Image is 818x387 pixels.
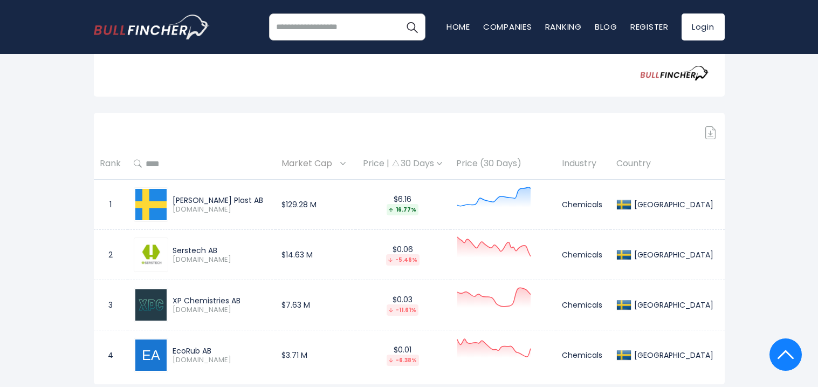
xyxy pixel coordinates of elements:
[556,330,610,381] td: Chemicals
[556,280,610,330] td: Chemicals
[450,148,556,180] th: Price (30 Days)
[556,180,610,230] td: Chemicals
[595,21,617,32] a: Blog
[173,246,270,255] div: Serstech AB
[361,158,445,169] div: Price | 30 Days
[94,15,210,39] img: bullfincher logo
[361,245,445,266] div: $0.06
[556,230,610,280] td: Chemicals
[173,346,270,356] div: EcoRub AB
[135,239,167,270] img: SERT.ST.png
[173,255,270,264] span: [DOMAIN_NAME]
[631,200,713,209] div: [GEOGRAPHIC_DATA]
[135,289,167,321] img: XPC.ST.png
[545,21,582,32] a: Ranking
[173,356,270,365] span: [DOMAIN_NAME]
[631,300,713,310] div: [GEOGRAPHIC_DATA]
[94,230,128,280] td: 2
[94,330,128,381] td: 4
[173,305,270,315] span: [DOMAIN_NAME]
[94,15,210,39] a: Go to homepage
[173,205,270,214] span: [DOMAIN_NAME]
[94,180,128,230] td: 1
[387,304,418,316] div: -11.61%
[556,148,610,180] th: Industry
[94,148,128,180] th: Rank
[446,21,470,32] a: Home
[361,194,445,215] div: $6.16
[276,280,355,330] td: $7.63 M
[281,155,338,172] span: Market Cap
[361,345,445,366] div: $0.01
[173,296,270,305] div: XP Chemistries AB
[631,250,713,260] div: [GEOGRAPHIC_DATA]
[483,21,532,32] a: Companies
[276,230,355,280] td: $14.63 M
[276,330,355,381] td: $3.71 M
[361,295,445,316] div: $0.03
[386,254,420,266] div: -5.46%
[387,355,419,366] div: -6.38%
[276,180,355,230] td: $129.28 M
[631,350,713,360] div: [GEOGRAPHIC_DATA]
[630,21,669,32] a: Register
[94,280,128,330] td: 3
[135,189,167,220] img: ARPL.ST.png
[398,13,425,40] button: Search
[173,195,270,205] div: [PERSON_NAME] Plast AB
[387,204,418,215] div: 16.77%
[682,13,725,40] a: Login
